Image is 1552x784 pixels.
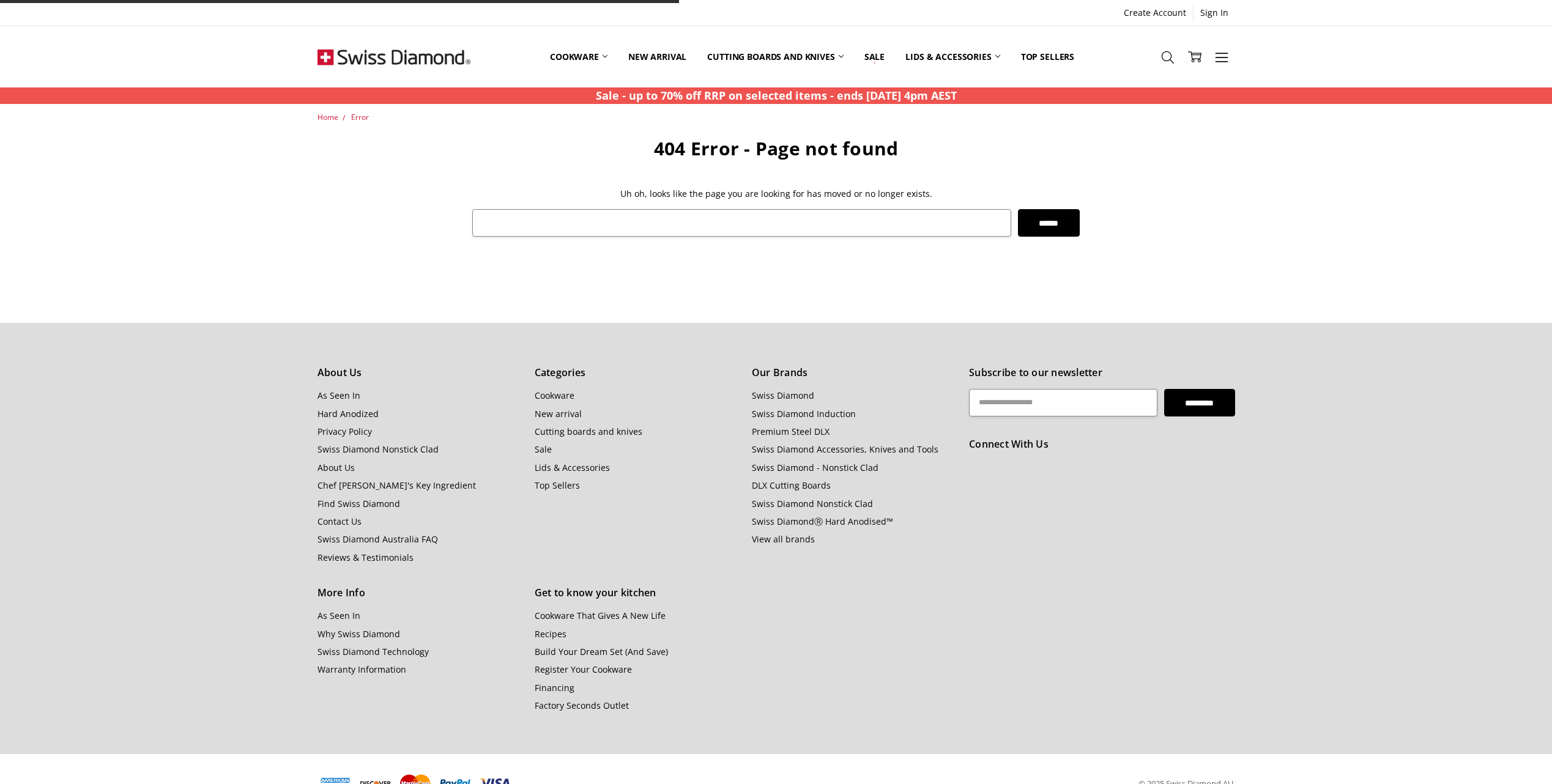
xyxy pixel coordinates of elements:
[317,646,429,657] a: Swiss Diamond Technology
[1194,4,1235,21] a: Sign In
[535,646,668,657] a: Build Your Dream Set (And Save)
[854,29,895,84] a: Sale
[535,426,642,437] a: Cutting boards and knives
[697,29,854,84] a: Cutting boards and knives
[317,498,400,509] a: Find Swiss Diamond
[535,664,632,675] a: Register Your Cookware
[317,112,338,122] a: Home
[317,26,470,87] img: Free Shipping On Every Order
[1117,4,1193,21] a: Create Account
[317,664,406,675] a: Warranty Information
[969,365,1235,381] h5: Subscribe to our newsletter
[317,585,521,601] h5: More Info
[317,462,355,473] a: About Us
[535,682,574,693] a: Financing
[317,628,400,640] a: Why Swiss Diamond
[752,408,856,420] a: Swiss Diamond Induction
[317,443,439,455] a: Swiss Diamond Nonstick Clad
[752,443,938,455] a: Swiss Diamond Accessories, Knives and Tools
[317,552,414,563] a: Reviews & Testimonials
[535,628,566,640] a: Recipes
[317,479,476,491] a: Chef [PERSON_NAME]'s Key Ingredient
[752,365,956,381] h5: Our Brands
[752,533,815,545] a: View all brands
[317,365,521,381] h5: About Us
[351,112,369,122] a: Error
[618,29,697,84] a: New arrival
[472,187,1080,201] p: Uh oh, looks like the page you are looking for has moved or no longer exists.
[1011,29,1085,84] a: Top Sellers
[535,610,666,621] a: Cookware That Gives A New Life
[317,610,360,621] a: As Seen In
[540,29,618,84] a: Cookware
[472,137,1080,160] h1: 404 Error - Page not found
[317,390,360,401] a: As Seen In
[535,365,738,381] h5: Categories
[535,443,552,455] a: Sale
[535,390,574,401] a: Cookware
[596,88,957,103] strong: Sale - up to 70% off RRP on selected items - ends [DATE] 4pm AEST
[752,462,878,473] a: Swiss Diamond - Nonstick Clad
[752,426,830,437] a: Premium Steel DLX
[752,516,893,527] a: Swiss DiamondⓇ Hard Anodised™
[317,516,362,527] a: Contact Us
[752,479,831,491] a: DLX Cutting Boards
[317,533,438,545] a: Swiss Diamond Australia FAQ
[535,462,610,473] a: Lids & Accessories
[969,437,1235,453] h5: Connect With Us
[535,479,580,491] a: Top Sellers
[317,426,372,437] a: Privacy Policy
[752,498,873,509] a: Swiss Diamond Nonstick Clad
[535,700,629,711] a: Factory Seconds Outlet
[895,29,1010,84] a: Lids & Accessories
[317,408,379,420] a: Hard Anodized
[752,390,814,401] a: Swiss Diamond
[535,585,738,601] h5: Get to know your kitchen
[535,408,582,420] a: New arrival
